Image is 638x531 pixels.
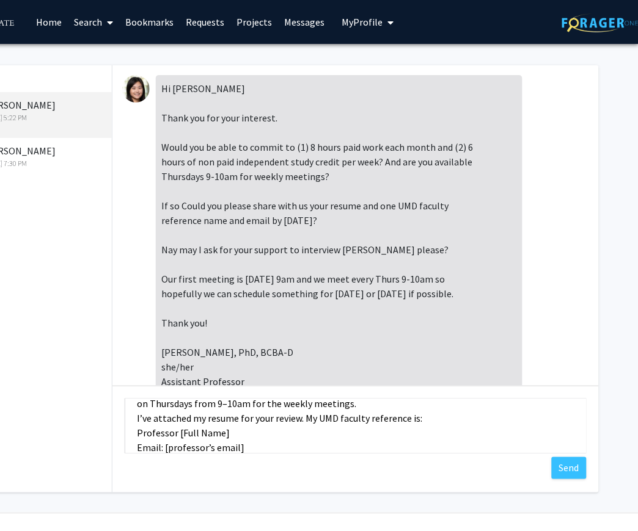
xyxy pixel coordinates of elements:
a: Requests [180,1,230,43]
img: Veronica Kang [122,75,150,103]
a: Home [30,1,68,43]
a: Projects [230,1,278,43]
div: Hi [PERSON_NAME] Thank you for your interest. Would you be able to commit to (1) 8 hours paid wor... [156,75,522,497]
button: Send [552,457,587,479]
iframe: Chat [9,476,52,522]
textarea: Message [125,399,587,453]
a: Messages [278,1,331,43]
a: Search [68,1,119,43]
span: My Profile [342,16,383,28]
a: Bookmarks [119,1,180,43]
